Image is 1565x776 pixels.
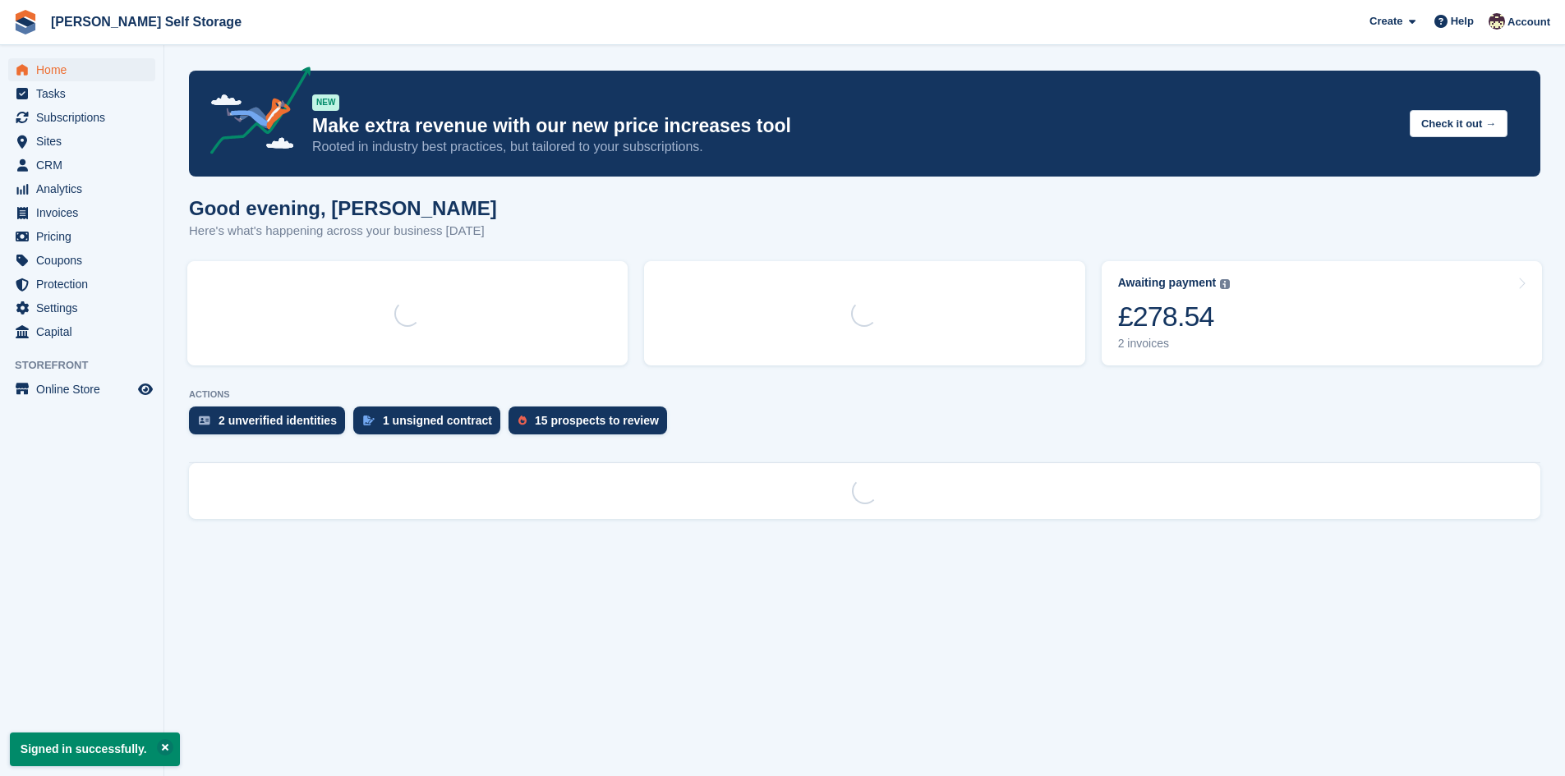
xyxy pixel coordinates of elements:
span: CRM [36,154,135,177]
img: Jacob Esser [1489,13,1505,30]
span: Help [1451,13,1474,30]
span: Subscriptions [36,106,135,129]
a: Awaiting payment £278.54 2 invoices [1102,261,1542,365]
img: contract_signature_icon-13c848040528278c33f63329250d36e43548de30e8caae1d1a13099fd9432cc5.svg [363,416,375,425]
a: Preview store [136,379,155,399]
span: Create [1369,13,1402,30]
span: Online Store [36,378,135,401]
div: NEW [312,94,339,111]
span: Coupons [36,249,135,272]
span: Account [1507,14,1550,30]
p: ACTIONS [189,389,1540,400]
div: 15 prospects to review [535,414,659,427]
p: Here's what's happening across your business [DATE] [189,222,497,241]
img: icon-info-grey-7440780725fd019a000dd9b08b2336e03edf1995a4989e88bcd33f0948082b44.svg [1220,279,1230,289]
a: menu [8,201,155,224]
img: prospect-51fa495bee0391a8d652442698ab0144808aea92771e9ea1ae160a38d050c398.svg [518,416,527,425]
span: Capital [36,320,135,343]
span: Tasks [36,82,135,105]
a: 2 unverified identities [189,406,353,443]
a: menu [8,82,155,105]
span: Protection [36,273,135,296]
a: 1 unsigned contract [353,406,509,443]
img: stora-icon-8386f47178a22dfd0bd8f6a31ec36ba5ce8667c1dd55bd0f319d3a0aa187defe.svg [13,10,38,34]
div: 2 unverified identities [219,414,337,427]
span: Settings [36,296,135,319]
span: Home [36,58,135,81]
a: menu [8,154,155,177]
div: 1 unsigned contract [383,414,492,427]
a: menu [8,58,155,81]
p: Rooted in industry best practices, but tailored to your subscriptions. [312,138,1397,156]
a: menu [8,296,155,319]
div: £278.54 [1118,300,1231,333]
a: menu [8,177,155,200]
button: Check it out → [1410,110,1507,137]
a: [PERSON_NAME] Self Storage [44,8,248,35]
a: menu [8,320,155,343]
a: menu [8,249,155,272]
a: menu [8,273,155,296]
span: Storefront [15,357,163,374]
a: menu [8,225,155,248]
img: price-adjustments-announcement-icon-8257ccfd72463d97f412b2fc003d46551f7dbcb40ab6d574587a9cd5c0d94... [196,67,311,160]
span: Invoices [36,201,135,224]
a: menu [8,106,155,129]
a: menu [8,130,155,153]
a: 15 prospects to review [509,406,675,443]
div: 2 invoices [1118,337,1231,351]
div: Awaiting payment [1118,276,1217,290]
h1: Good evening, [PERSON_NAME] [189,197,497,219]
p: Make extra revenue with our new price increases tool [312,114,1397,138]
span: Pricing [36,225,135,248]
a: menu [8,378,155,401]
span: Sites [36,130,135,153]
img: verify_identity-adf6edd0f0f0b5bbfe63781bf79b02c33cf7c696d77639b501bdc392416b5a36.svg [199,416,210,425]
p: Signed in successfully. [10,732,180,766]
span: Analytics [36,177,135,200]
